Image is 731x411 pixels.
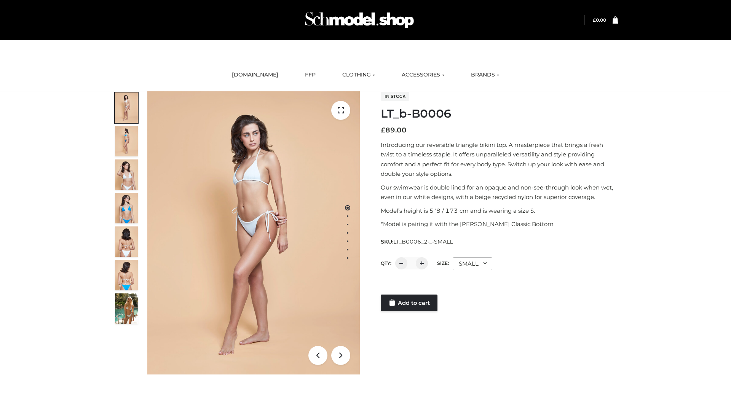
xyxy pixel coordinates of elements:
[465,67,505,83] a: BRANDS
[381,126,385,134] span: £
[381,260,391,266] label: QTY:
[453,257,492,270] div: SMALL
[115,126,138,156] img: ArielClassicBikiniTop_CloudNine_AzureSky_OW114ECO_2-scaled.jpg
[593,17,606,23] a: £0.00
[396,67,450,83] a: ACCESSORIES
[115,226,138,257] img: ArielClassicBikiniTop_CloudNine_AzureSky_OW114ECO_7-scaled.jpg
[115,92,138,123] img: ArielClassicBikiniTop_CloudNine_AzureSky_OW114ECO_1-scaled.jpg
[302,5,417,35] img: Schmodel Admin 964
[593,17,596,23] span: £
[593,17,606,23] bdi: 0.00
[381,219,618,229] p: *Model is pairing it with the [PERSON_NAME] Classic Bottom
[381,206,618,216] p: Model’s height is 5 ‘8 / 173 cm and is wearing a size S.
[226,67,284,83] a: [DOMAIN_NAME]
[299,67,321,83] a: FFP
[115,193,138,223] img: ArielClassicBikiniTop_CloudNine_AzureSky_OW114ECO_4-scaled.jpg
[437,260,449,266] label: Size:
[381,295,437,311] a: Add to cart
[337,67,381,83] a: CLOTHING
[381,107,618,121] h1: LT_b-B0006
[393,238,453,245] span: LT_B0006_2-_-SMALL
[381,237,453,246] span: SKU:
[147,91,360,374] img: ArielClassicBikiniTop_CloudNine_AzureSky_OW114ECO_1
[115,293,138,324] img: Arieltop_CloudNine_AzureSky2.jpg
[115,260,138,290] img: ArielClassicBikiniTop_CloudNine_AzureSky_OW114ECO_8-scaled.jpg
[115,159,138,190] img: ArielClassicBikiniTop_CloudNine_AzureSky_OW114ECO_3-scaled.jpg
[381,140,618,179] p: Introducing our reversible triangle bikini top. A masterpiece that brings a fresh twist to a time...
[381,92,409,101] span: In stock
[381,183,618,202] p: Our swimwear is double lined for an opaque and non-see-through look when wet, even in our white d...
[381,126,407,134] bdi: 89.00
